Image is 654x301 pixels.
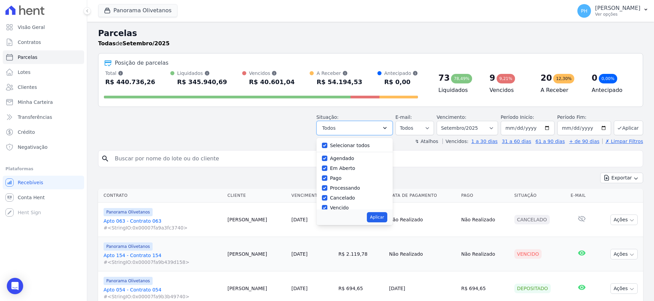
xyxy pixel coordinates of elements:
[336,237,387,271] td: R$ 2.119,78
[451,74,472,83] div: 78,49%
[438,86,479,94] h4: Liquidados
[98,189,225,203] th: Contrato
[595,12,640,17] p: Ver opções
[535,139,565,144] a: 61 a 90 dias
[458,203,512,237] td: Não Realizado
[497,74,515,83] div: 9,21%
[512,189,568,203] th: Situação
[3,80,84,94] a: Clientes
[442,139,468,144] label: Vencidos:
[614,121,643,135] button: Aplicar
[177,77,227,88] div: R$ 345.940,69
[553,74,574,83] div: 12,30%
[322,124,336,132] span: Todos
[489,73,495,83] div: 9
[502,139,531,144] a: 31 a 60 dias
[104,286,222,300] a: Apto 054 - Contrato 054#<StringIO:0x00007fa9b3b49740>
[98,40,116,47] strong: Todas
[225,203,289,237] td: [PERSON_NAME]
[3,35,84,49] a: Contratos
[330,185,360,191] label: Processando
[330,205,349,210] label: Vencido
[292,251,308,257] a: [DATE]
[289,189,336,203] th: Vencimento
[595,5,640,12] p: [PERSON_NAME]
[316,121,393,135] button: Todos
[330,175,342,181] label: Pago
[104,218,222,231] a: Apto 063 - Contrato 063#<StringIO:0x00007fa9a3fc3740>
[514,249,542,259] div: Vencido
[330,195,355,201] label: Cancelado
[3,140,84,154] a: Negativação
[3,65,84,79] a: Lotes
[610,215,638,225] button: Ações
[18,69,31,76] span: Lotes
[123,40,170,47] strong: Setembro/2025
[438,73,450,83] div: 73
[3,50,84,64] a: Parcelas
[225,189,289,203] th: Cliente
[514,215,550,224] div: Cancelado
[384,77,418,88] div: R$ 0,00
[249,77,295,88] div: R$ 40.601,04
[3,191,84,204] a: Conta Hent
[98,39,170,48] p: de
[18,129,35,136] span: Crédito
[177,70,227,77] div: Liquidados
[104,293,222,300] span: #<StringIO:0x00007fa9b3b49740>
[18,99,53,106] span: Minha Carteira
[115,59,169,67] div: Posição de parcelas
[105,70,155,77] div: Total
[104,242,153,251] span: Panorama Olivetanos
[292,217,308,222] a: [DATE]
[18,84,37,91] span: Clientes
[7,278,23,294] div: Open Intercom Messenger
[3,20,84,34] a: Visão Geral
[18,179,43,186] span: Recebíveis
[3,176,84,189] a: Recebíveis
[367,212,387,222] button: Aplicar
[395,114,412,120] label: E-mail:
[104,259,222,266] span: #<StringIO:0x00007fa9b439d158>
[384,70,418,77] div: Antecipado
[610,283,638,294] button: Ações
[541,73,552,83] div: 20
[330,156,354,161] label: Agendado
[18,54,37,61] span: Parcelas
[569,139,599,144] a: + de 90 dias
[18,24,45,31] span: Visão Geral
[386,203,458,237] td: Não Realizado
[599,74,617,83] div: 0,00%
[98,27,643,39] h2: Parcelas
[111,152,640,165] input: Buscar por nome do lote ou do cliente
[501,114,534,120] label: Período Inicío:
[104,208,153,216] span: Panorama Olivetanos
[3,125,84,139] a: Crédito
[98,4,177,17] button: Panorama Olivetanos
[316,70,362,77] div: A Receber
[592,73,597,83] div: 0
[557,114,611,121] label: Período Fim:
[225,237,289,271] td: [PERSON_NAME]
[101,155,109,163] i: search
[581,9,588,13] span: PH
[489,86,530,94] h4: Vencidos
[316,77,362,88] div: R$ 54.194,53
[610,249,638,259] button: Ações
[18,39,41,46] span: Contratos
[104,277,153,285] span: Panorama Olivetanos
[18,144,48,150] span: Negativação
[458,237,512,271] td: Não Realizado
[458,189,512,203] th: Pago
[330,143,370,148] label: Selecionar todos
[600,173,643,183] button: Exportar
[386,237,458,271] td: Não Realizado
[249,70,295,77] div: Vencidos
[3,95,84,109] a: Minha Carteira
[415,139,438,144] label: ↯ Atalhos
[18,194,45,201] span: Conta Hent
[5,165,81,173] div: Plataformas
[3,110,84,124] a: Transferências
[292,286,308,291] a: [DATE]
[316,114,339,120] label: Situação:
